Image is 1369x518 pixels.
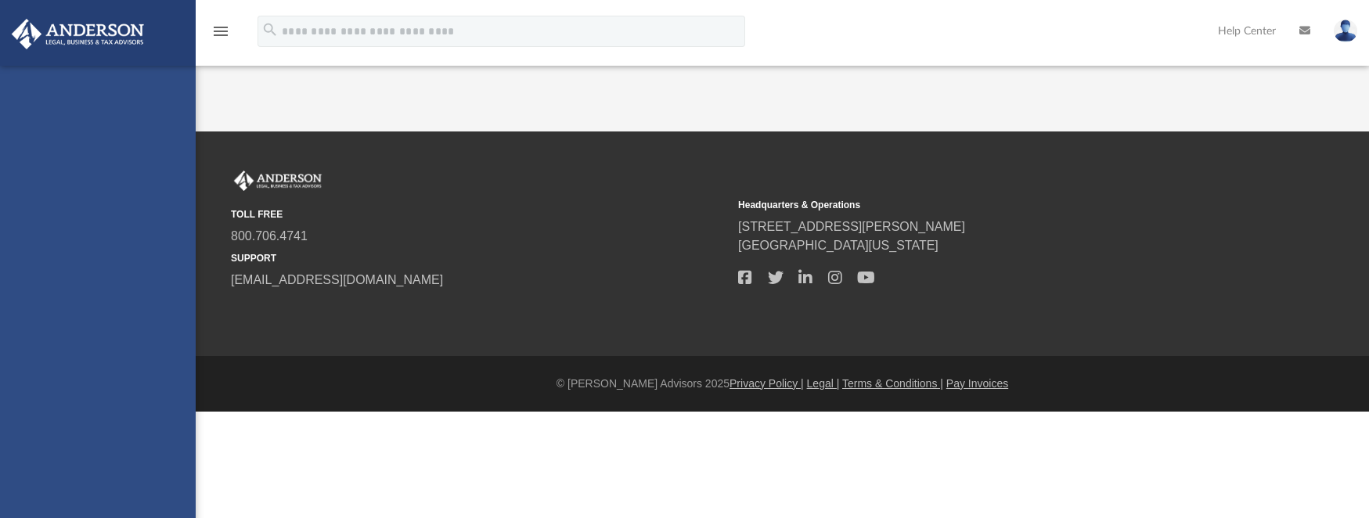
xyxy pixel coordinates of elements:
i: menu [211,22,230,41]
a: 800.706.4741 [231,229,308,243]
div: © [PERSON_NAME] Advisors 2025 [196,376,1369,392]
a: Terms & Conditions | [842,377,943,390]
a: [STREET_ADDRESS][PERSON_NAME] [738,220,965,233]
a: [EMAIL_ADDRESS][DOMAIN_NAME] [231,273,443,286]
a: [GEOGRAPHIC_DATA][US_STATE] [738,239,938,252]
i: search [261,21,279,38]
a: Legal | [807,377,840,390]
img: Anderson Advisors Platinum Portal [7,19,149,49]
img: User Pic [1334,20,1357,42]
small: Headquarters & Operations [738,198,1234,212]
small: SUPPORT [231,251,727,265]
small: TOLL FREE [231,207,727,221]
a: menu [211,30,230,41]
img: Anderson Advisors Platinum Portal [231,171,325,191]
a: Privacy Policy | [730,377,804,390]
a: Pay Invoices [946,377,1008,390]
